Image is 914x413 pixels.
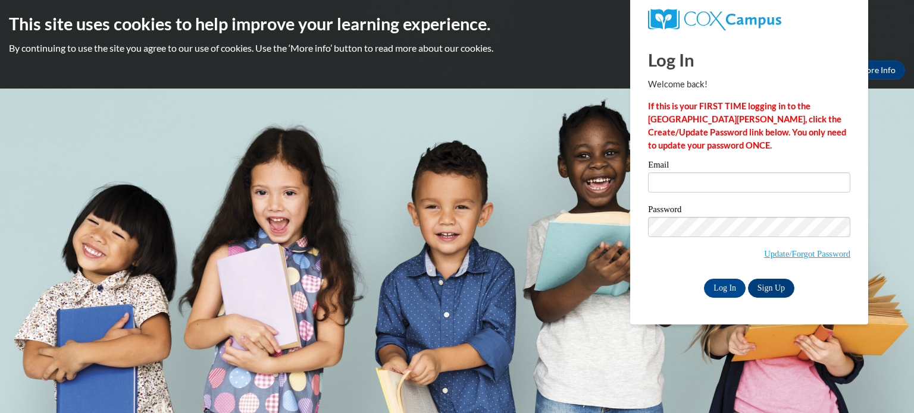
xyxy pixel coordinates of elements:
[849,61,905,80] a: More Info
[704,279,746,298] input: Log In
[648,9,781,30] img: COX Campus
[764,249,850,258] a: Update/Forgot Password
[648,78,850,91] p: Welcome back!
[648,48,850,72] h1: Log In
[648,205,850,217] label: Password
[648,160,850,172] label: Email
[9,42,905,55] p: By continuing to use the site you agree to our use of cookies. Use the ‘More info’ button to read...
[648,101,846,150] strong: If this is your FIRST TIME logging in to the [GEOGRAPHIC_DATA][PERSON_NAME], click the Create/Upd...
[748,279,794,298] a: Sign Up
[648,9,850,30] a: COX Campus
[9,12,905,36] h2: This site uses cookies to help improve your learning experience.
